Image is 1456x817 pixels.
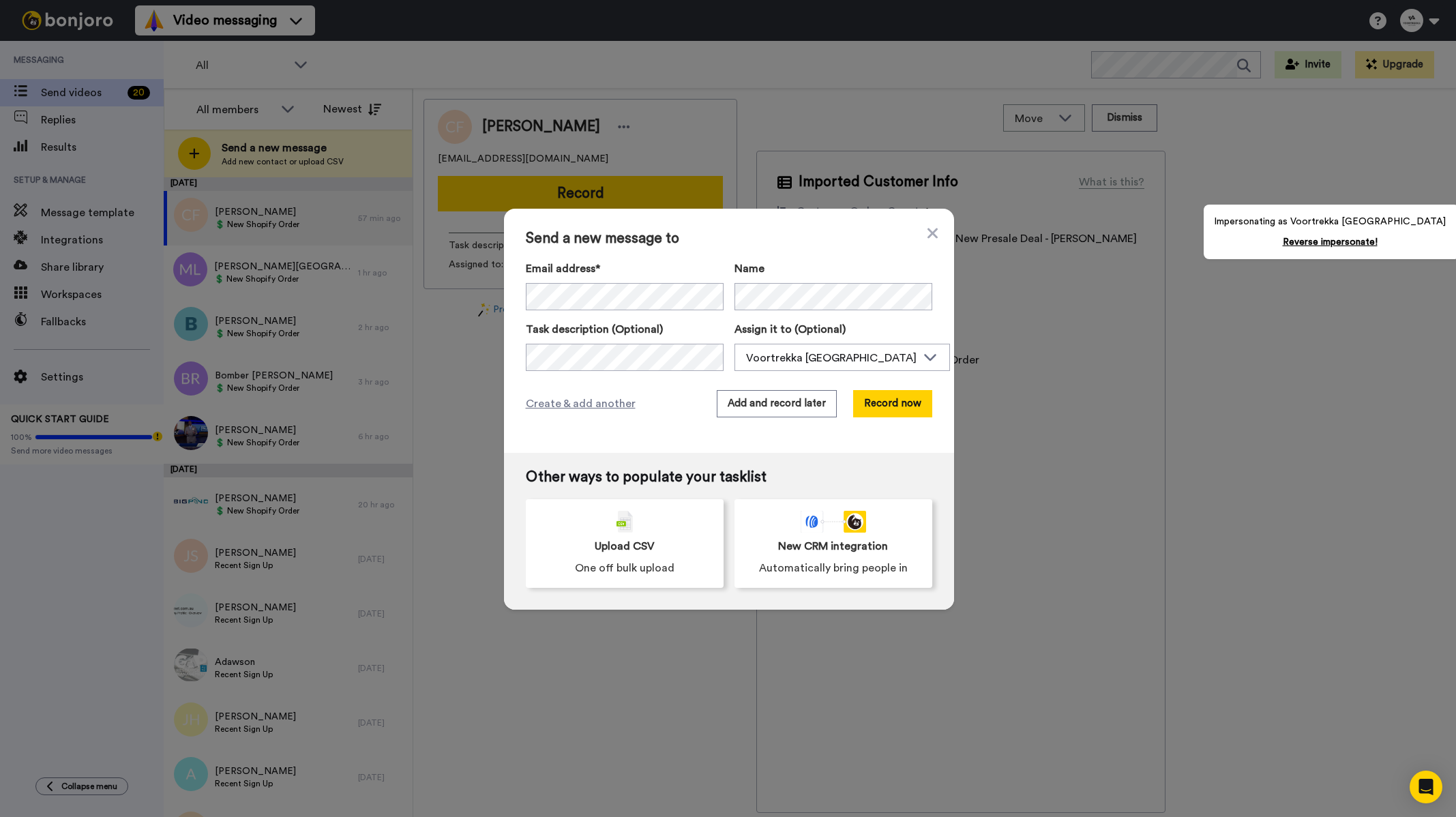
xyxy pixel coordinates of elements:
button: Record now [853,390,932,417]
a: Reverse impersonate! [1283,237,1378,247]
div: Voortrekka [GEOGRAPHIC_DATA] [746,350,917,366]
label: Assign it to (Optional) [734,321,950,338]
span: Create & add another [526,396,636,412]
span: Upload CSV [595,538,655,554]
span: One off bulk upload [575,560,674,576]
label: Task description (Optional) [526,321,724,338]
span: Send a new message to [526,231,932,247]
p: Impersonating as Voortrekka [GEOGRAPHIC_DATA] [1214,215,1446,228]
div: animation [801,511,866,533]
div: Open Intercom Messenger [1410,771,1442,803]
span: Other ways to populate your tasklist [526,469,932,486]
button: Add and record later [717,390,837,417]
label: Email address* [526,261,724,277]
span: New CRM integration [778,538,888,554]
span: Name [734,261,764,277]
img: csv-grey.png [616,511,633,533]
span: Automatically bring people in [759,560,908,576]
